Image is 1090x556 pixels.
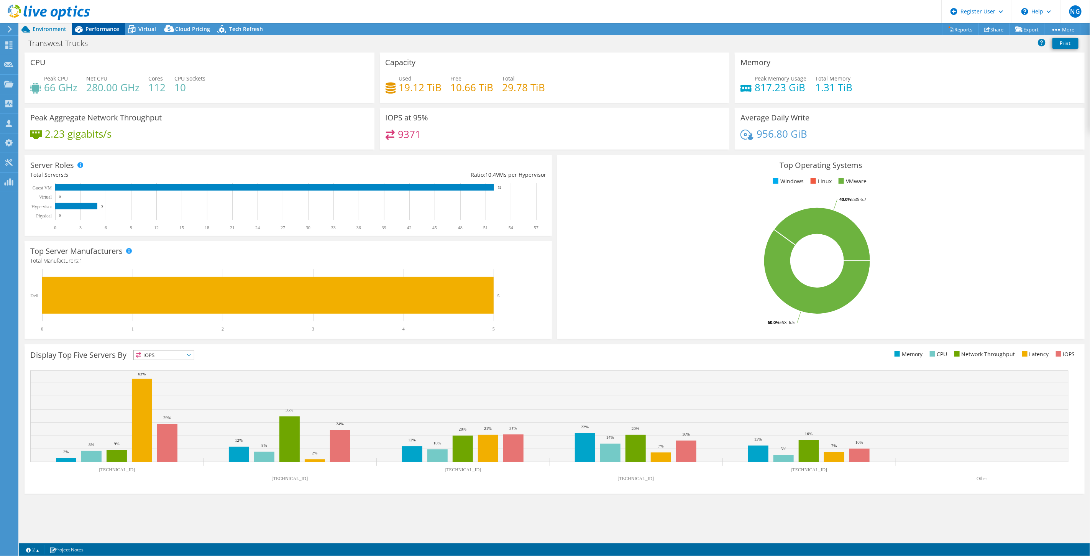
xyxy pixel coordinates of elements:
text: 0 [59,214,61,217]
h3: Top Operating Systems [563,161,1079,169]
text: 0 [54,225,56,230]
h4: 10.66 TiB [451,83,494,92]
text: 9% [114,441,120,446]
h4: 956.80 GiB [757,130,807,138]
text: 22% [581,424,589,429]
h4: 280.00 GHz [86,83,140,92]
text: 3 [312,326,314,332]
span: CPU Sockets [174,75,205,82]
li: VMware [837,177,867,186]
li: Latency [1020,350,1049,359]
text: 12 [154,225,159,230]
text: 9 [130,225,132,230]
span: Cores [148,75,163,82]
text: 13% [754,437,762,441]
text: Guest VM [33,185,52,191]
a: Share [978,23,1010,35]
text: 5 [497,293,500,298]
tspan: 40.0% [839,196,851,202]
text: 21 [230,225,235,230]
text: 35% [286,408,293,412]
text: 36 [356,225,361,230]
text: 5 [492,326,495,332]
text: [TECHNICAL_ID] [445,467,481,472]
li: Windows [771,177,804,186]
span: Net CPU [86,75,107,82]
a: More [1045,23,1080,35]
h3: Average Daily Write [740,114,809,122]
text: 52 [498,186,501,189]
h1: Transwest Trucks [25,39,100,48]
text: 20% [459,427,466,431]
h4: 19.12 TiB [399,83,442,92]
text: 39 [382,225,386,230]
span: Cloud Pricing [175,25,210,33]
a: Project Notes [44,545,89,554]
li: Memory [893,350,923,359]
span: Tech Refresh [229,25,263,33]
span: 5 [65,171,68,178]
text: Hypervisor [31,204,52,209]
text: 33 [331,225,336,230]
tspan: ESXi 6.5 [780,319,795,325]
text: 51 [483,225,488,230]
text: 3% [63,449,69,454]
text: 4 [402,326,405,332]
h3: Capacity [386,58,416,67]
li: Network Throughput [952,350,1015,359]
text: [TECHNICAL_ID] [272,476,308,481]
span: Virtual [138,25,156,33]
text: Physical [36,213,52,219]
h4: 1.31 TiB [815,83,852,92]
text: 10% [433,441,441,445]
h3: CPU [30,58,46,67]
text: 10% [855,440,863,444]
text: 1 [131,326,134,332]
text: 12% [235,438,243,442]
h4: 9371 [398,130,421,138]
text: 5 [101,204,103,208]
h3: Peak Aggregate Network Throughput [30,114,162,122]
text: 48 [458,225,463,230]
text: 6 [105,225,107,230]
h4: 817.23 GiB [755,83,806,92]
text: 14% [606,435,614,439]
h4: 10 [174,83,205,92]
span: Free [451,75,462,82]
a: Reports [942,23,979,35]
text: 16% [682,432,690,436]
tspan: 60.0% [768,319,780,325]
text: 21% [484,426,492,431]
text: 30 [306,225,310,230]
text: 2% [312,451,318,455]
h3: Server Roles [30,161,74,169]
h4: Total Manufacturers: [30,257,546,265]
li: Linux [809,177,832,186]
text: [TECHNICAL_ID] [791,467,827,472]
span: IOPS [134,350,194,360]
text: 18 [205,225,209,230]
span: Used [399,75,412,82]
a: Print [1052,38,1079,49]
text: 7% [831,443,837,448]
text: 0 [59,195,61,199]
text: 57 [534,225,538,230]
div: Total Servers: [30,171,288,179]
text: 8% [89,442,94,447]
tspan: ESXi 6.7 [851,196,866,202]
span: Total [502,75,515,82]
text: 12% [408,438,416,442]
svg: \n [1021,8,1028,15]
text: 42 [407,225,412,230]
text: Dell [30,293,38,298]
h4: 29.78 TiB [502,83,545,92]
a: Export [1010,23,1045,35]
text: 3 [79,225,82,230]
span: Peak CPU [44,75,68,82]
text: 0 [41,326,43,332]
text: 16% [805,431,813,436]
h3: Top Server Manufacturers [30,247,123,255]
a: 2 [21,545,44,554]
li: IOPS [1054,350,1075,359]
text: 29% [163,415,171,420]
